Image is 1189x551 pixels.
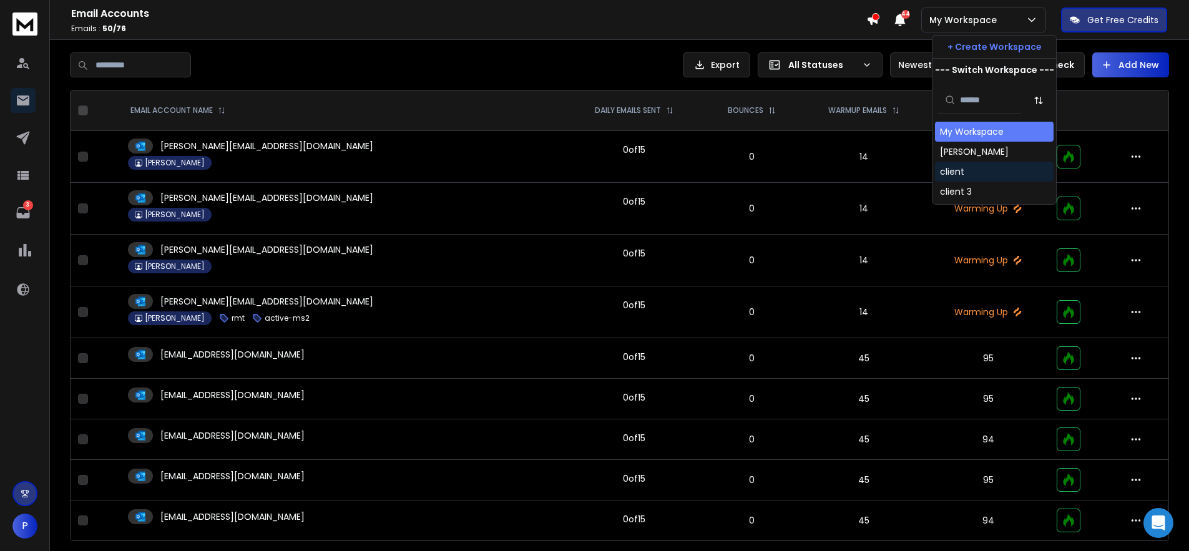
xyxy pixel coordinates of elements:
[927,379,1049,419] td: 95
[1143,508,1173,538] div: Open Intercom Messenger
[711,254,791,266] p: 0
[623,472,645,485] div: 0 of 15
[728,105,763,115] p: BOUNCES
[265,313,310,323] p: active-ms2
[160,140,373,152] p: [PERSON_NAME][EMAIL_ADDRESS][DOMAIN_NAME]
[711,150,791,163] p: 0
[623,513,645,525] div: 0 of 15
[160,429,305,442] p: [EMAIL_ADDRESS][DOMAIN_NAME]
[12,514,37,539] button: P
[623,195,645,208] div: 0 of 15
[1026,88,1051,113] button: Sort by Sort A-Z
[623,432,645,444] div: 0 of 15
[145,313,205,323] p: [PERSON_NAME]
[800,379,927,419] td: 45
[1092,52,1169,77] button: Add New
[145,261,205,271] p: [PERSON_NAME]
[711,352,791,364] p: 0
[232,313,245,323] p: rmt
[595,105,661,115] p: DAILY EMAILS SENT
[160,192,373,204] p: [PERSON_NAME][EMAIL_ADDRESS][DOMAIN_NAME]
[12,12,37,36] img: logo
[800,131,927,183] td: 14
[828,105,887,115] p: WARMUP EMAILS
[940,185,972,198] div: client 3
[130,105,225,115] div: EMAIL ACCOUNT NAME
[711,474,791,486] p: 0
[940,165,964,178] div: client
[11,200,36,225] a: 3
[940,145,1009,158] div: [PERSON_NAME]
[901,10,910,19] span: 44
[623,247,645,260] div: 0 of 15
[929,14,1002,26] p: My Workspace
[935,254,1041,266] p: Warming Up
[160,389,305,401] p: [EMAIL_ADDRESS][DOMAIN_NAME]
[160,470,305,482] p: [EMAIL_ADDRESS][DOMAIN_NAME]
[145,210,205,220] p: [PERSON_NAME]
[683,52,750,77] button: Export
[160,243,373,256] p: [PERSON_NAME][EMAIL_ADDRESS][DOMAIN_NAME]
[935,202,1041,215] p: Warming Up
[788,59,857,71] p: All Statuses
[800,419,927,460] td: 45
[71,24,866,34] p: Emails :
[160,348,305,361] p: [EMAIL_ADDRESS][DOMAIN_NAME]
[711,306,791,318] p: 0
[800,460,927,500] td: 45
[102,23,126,34] span: 50 / 76
[800,500,927,541] td: 45
[935,64,1054,76] p: --- Switch Workspace ---
[935,306,1041,318] p: Warming Up
[927,500,1049,541] td: 94
[927,338,1049,379] td: 95
[927,460,1049,500] td: 95
[711,514,791,527] p: 0
[711,433,791,446] p: 0
[800,235,927,286] td: 14
[947,41,1042,53] p: + Create Workspace
[23,200,33,210] p: 3
[623,351,645,363] div: 0 of 15
[940,125,1004,138] div: My Workspace
[800,338,927,379] td: 45
[711,393,791,405] p: 0
[145,158,205,168] p: [PERSON_NAME]
[890,52,971,77] button: Newest
[1087,14,1158,26] p: Get Free Credits
[160,510,305,523] p: [EMAIL_ADDRESS][DOMAIN_NAME]
[927,419,1049,460] td: 94
[623,299,645,311] div: 0 of 15
[932,36,1056,58] button: + Create Workspace
[800,183,927,235] td: 14
[71,6,866,21] h1: Email Accounts
[711,202,791,215] p: 0
[623,144,645,156] div: 0 of 15
[623,391,645,404] div: 0 of 15
[800,286,927,338] td: 14
[1061,7,1167,32] button: Get Free Credits
[160,295,373,308] p: [PERSON_NAME][EMAIL_ADDRESS][DOMAIN_NAME]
